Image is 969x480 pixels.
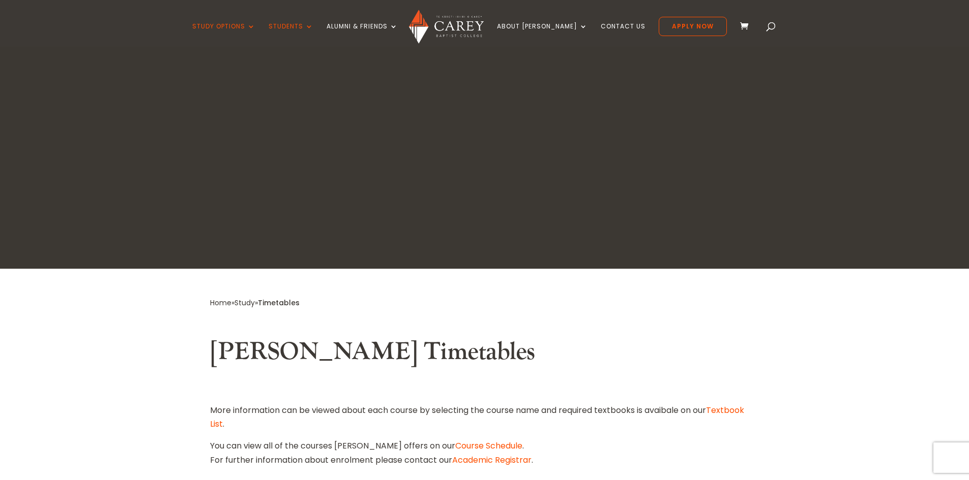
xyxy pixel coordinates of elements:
a: Study Options [192,23,255,47]
a: Home [210,298,231,308]
p: You can view all of the courses [PERSON_NAME] offers on our . For further information about enrol... [210,439,759,466]
a: Contact Us [601,23,645,47]
a: About [PERSON_NAME] [497,23,588,47]
p: More information can be viewed about each course by selecting the course name and required textbo... [210,403,759,439]
a: Alumni & Friends [327,23,398,47]
span: Timetables [258,298,300,308]
h2: [PERSON_NAME] Timetables [210,337,759,372]
a: Apply Now [659,17,727,36]
a: Students [269,23,313,47]
a: Course Schedule [455,440,522,452]
a: Study [234,298,255,308]
a: Academic Registrar [452,454,532,466]
span: » » [210,298,300,308]
img: Carey Baptist College [409,10,484,44]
